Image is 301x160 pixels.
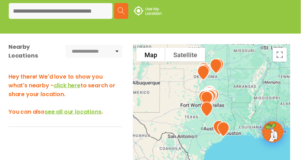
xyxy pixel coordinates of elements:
[134,6,162,16] img: use-location.svg
[54,81,81,89] span: click here
[8,42,58,60] div: Nearby Locations
[273,48,287,62] button: Toggle fullscreen view
[118,7,125,14] img: search.svg
[8,72,122,116] h3: Hey there! We'd love to show you what's nearby - to search or share your location. You can also .
[263,122,283,142] img: wpChatIcon
[165,48,205,62] button: Show satellite imagery
[136,48,165,62] button: Show street map
[45,108,102,116] span: see all our locations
